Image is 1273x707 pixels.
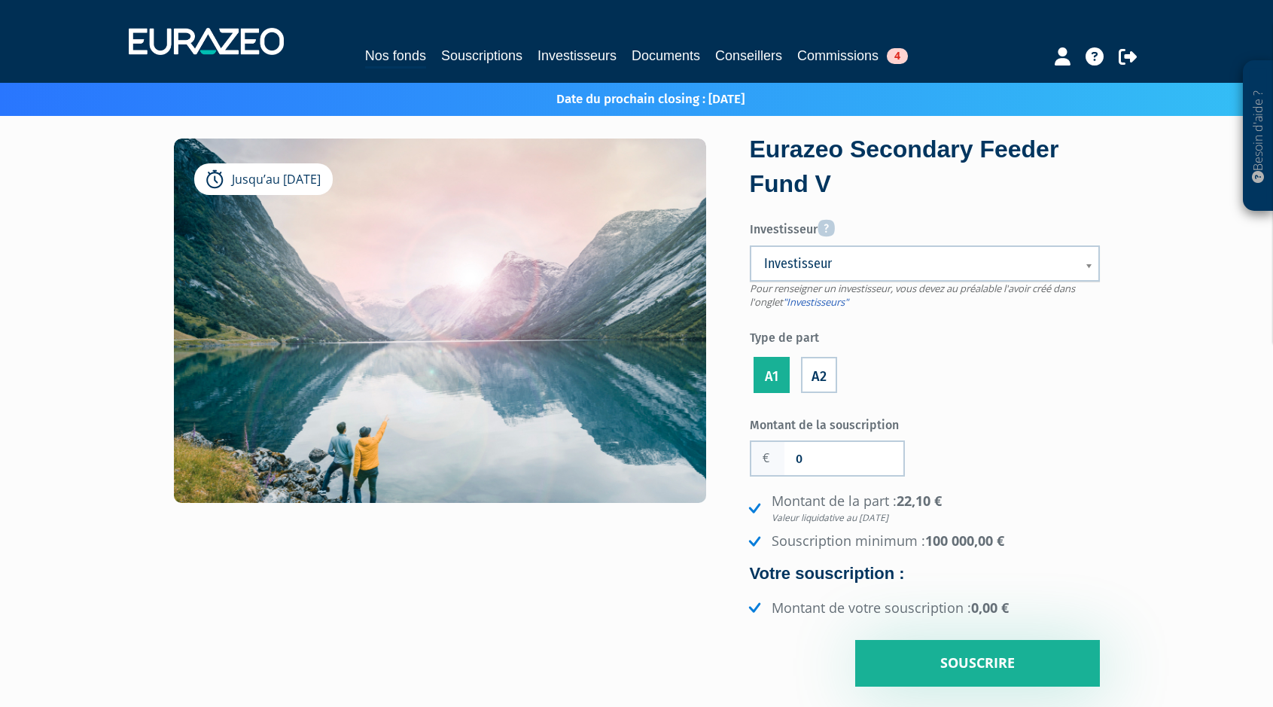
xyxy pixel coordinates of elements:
[784,442,903,475] input: Montant de la souscription souhaité
[745,599,1100,618] li: Montant de votre souscription :
[513,90,745,108] p: Date du prochain closing : [DATE]
[750,325,1100,347] label: Type de part
[801,357,837,393] label: A2
[129,28,284,55] img: 1732889491-logotype_eurazeo_blanc_rvb.png
[538,45,617,66] a: Investisseurs
[750,282,1075,309] span: Pour renseigner un investisseur, vous devez au préalable l'avoir créé dans l'onglet
[441,45,522,66] a: Souscriptions
[971,599,1009,617] strong: 0,00 €
[797,45,908,66] a: Commissions4
[750,565,1100,583] h4: Votre souscription :
[887,48,908,64] span: 4
[754,357,790,393] label: A1
[174,139,706,565] img: Eurazeo Secondary Feeder Fund V
[1250,69,1267,204] p: Besoin d'aide ?
[745,532,1100,551] li: Souscription minimum :
[783,295,848,309] a: "Investisseurs"
[750,412,925,434] label: Montant de la souscription
[925,532,1004,550] strong: 100 000,00 €
[745,492,1100,524] li: Montant de la part :
[750,214,1100,239] label: Investisseur
[632,45,700,66] a: Documents
[750,133,1100,201] div: Eurazeo Secondary Feeder Fund V
[365,45,426,69] a: Nos fonds
[715,45,782,66] a: Conseillers
[772,492,1100,524] strong: 22,10 €
[764,254,1066,273] span: Investisseur
[855,640,1100,687] input: Souscrire
[772,511,1100,524] em: Valeur liquidative au [DATE]
[194,163,333,195] div: Jusqu’au [DATE]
